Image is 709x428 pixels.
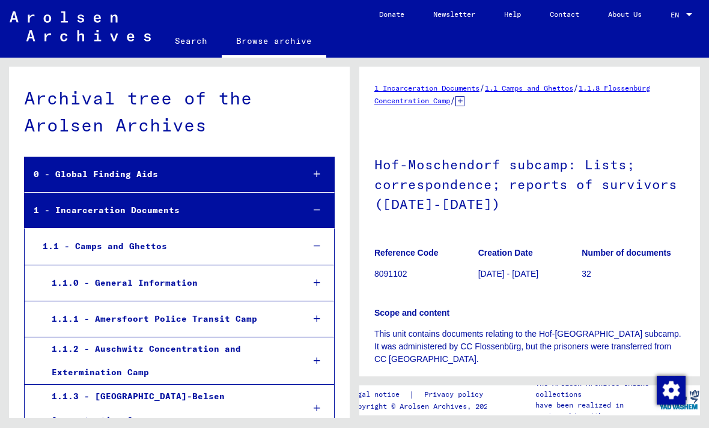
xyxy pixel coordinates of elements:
span: / [479,82,485,93]
div: 1 - Incarceration Documents [25,199,294,222]
p: [DATE] - [DATE] [478,268,582,280]
b: Number of documents [582,248,671,258]
p: 8091102 [374,268,478,280]
a: 1 Incarceration Documents [374,83,479,92]
span: / [573,82,579,93]
b: Scope and content [374,308,449,318]
a: Legal notice [349,388,409,401]
span: / [450,95,455,106]
div: 1.1.0 - General Information [43,271,294,295]
div: 1.1.2 - Auschwitz Concentration and Extermination Camp [43,337,294,384]
div: 1.1 - Camps and Ghettos [34,235,294,258]
p: The Arolsen Archives online collections [535,378,657,400]
a: Search [160,26,222,55]
div: 1.1.1 - Amersfoort Police Transit Camp [43,307,294,331]
b: Creation Date [478,248,533,258]
b: Reference Code [374,248,439,258]
p: Copyright © Arolsen Archives, 2021 [349,401,498,412]
img: Arolsen_neg.svg [10,11,151,41]
div: Archival tree of the Arolsen Archives [24,85,335,139]
h1: Hof-Moschendorf subcamp: Lists; correspondence; reports of survivors ([DATE]-[DATE]) [374,137,685,229]
p: have been realized in partnership with [535,400,657,421]
div: 0 - Global Finding Aids [25,163,294,186]
div: | [349,388,498,401]
a: Privacy policy [415,388,498,401]
a: 1.1 Camps and Ghettos [485,83,573,92]
img: Change consent [657,376,686,405]
span: EN [671,11,684,19]
a: Browse archive [222,26,326,58]
p: 32 [582,268,685,280]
